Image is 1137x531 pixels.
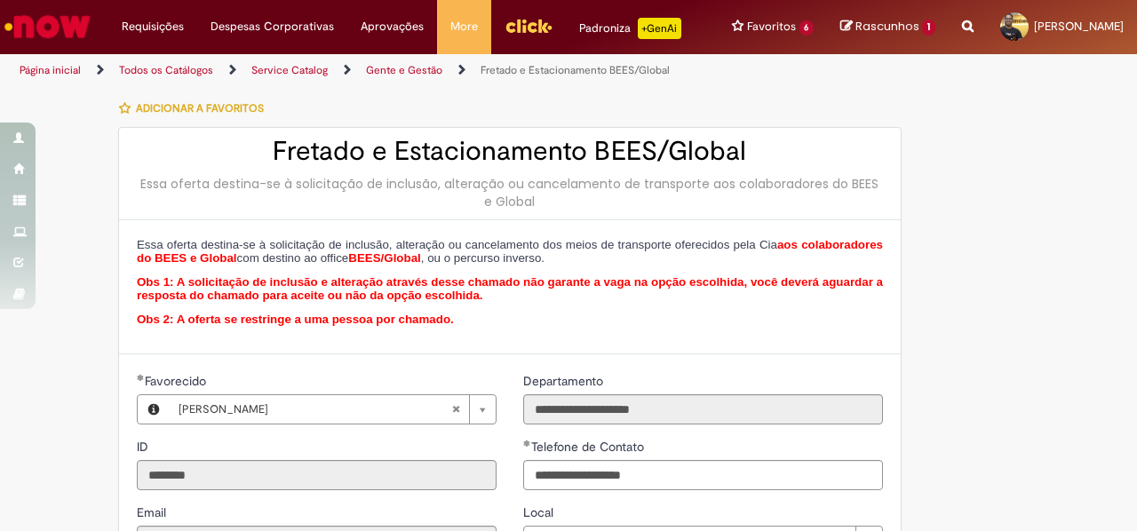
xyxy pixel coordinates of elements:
[136,101,264,115] span: Adicionar a Favoritos
[523,440,531,447] span: Obrigatório Preenchido
[137,175,883,210] div: Essa oferta destina-se à solicitação de inclusão, alteração ou cancelamento de transporte aos col...
[137,460,497,490] input: ID
[137,275,883,303] span: Obs 1: A solicitação de inclusão e alteração através desse chamado não garante a vaga na opção es...
[348,251,420,265] span: BEES/Global
[170,395,496,424] a: [PERSON_NAME]Limpar campo Favorecido
[137,137,883,166] h2: Fretado e Estacionamento BEES/Global
[799,20,815,36] span: 6
[145,373,210,389] span: Necessários - Favorecido
[137,439,152,455] span: Somente leitura - ID
[840,19,935,36] a: Rascunhos
[922,20,935,36] span: 1
[747,18,796,36] span: Favoritos
[523,504,557,520] span: Local
[118,90,274,127] button: Adicionar a Favoritos
[20,63,81,77] a: Página inicial
[2,9,93,44] img: ServiceNow
[855,18,919,35] span: Rascunhos
[137,504,170,520] span: Somente leitura - Email
[481,63,670,77] a: Fretado e Estacionamento BEES/Global
[523,373,607,389] span: Somente leitura - Departamento
[531,439,648,455] span: Telefone de Contato
[251,63,328,77] a: Service Catalog
[137,313,454,326] span: Obs 2: A oferta se restringe a uma pessoa por chamado.
[137,238,883,265] span: Essa oferta destina-se à solicitação de inclusão, alteração ou cancelamento dos meios de transpor...
[523,372,607,390] label: Somente leitura - Departamento
[523,394,883,424] input: Departamento
[137,374,145,381] span: Obrigatório Preenchido
[361,18,424,36] span: Aprovações
[442,395,469,424] abbr: Limpar campo Favorecido
[450,18,478,36] span: More
[366,63,442,77] a: Gente e Gestão
[211,18,334,36] span: Despesas Corporativas
[119,63,213,77] a: Todos os Catálogos
[523,460,883,490] input: Telefone de Contato
[13,54,744,87] ul: Trilhas de página
[1034,19,1124,34] span: [PERSON_NAME]
[137,438,152,456] label: Somente leitura - ID
[179,395,451,424] span: [PERSON_NAME]
[505,12,553,39] img: click_logo_yellow_360x200.png
[137,238,883,265] span: aos colaboradores do BEES e Global
[122,18,184,36] span: Requisições
[579,18,681,39] div: Padroniza
[138,395,170,424] button: Favorecido, Visualizar este registro Igor Santos Aquino
[638,18,681,39] p: +GenAi
[137,503,170,521] label: Somente leitura - Email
